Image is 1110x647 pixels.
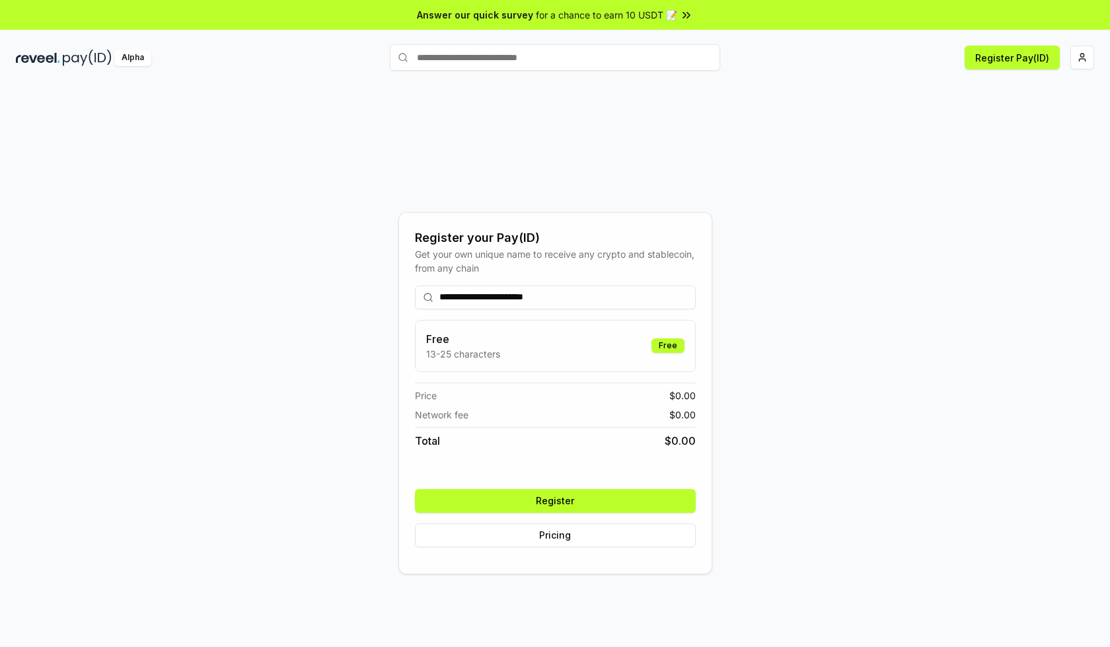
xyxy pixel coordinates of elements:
span: $ 0.00 [665,433,696,449]
h3: Free [426,331,500,347]
span: $ 0.00 [669,389,696,402]
span: Answer our quick survey [417,8,533,22]
p: 13-25 characters [426,347,500,361]
div: Alpha [114,50,151,66]
button: Pricing [415,523,696,547]
div: Get your own unique name to receive any crypto and stablecoin, from any chain [415,247,696,275]
span: Price [415,389,437,402]
button: Register Pay(ID) [965,46,1060,69]
div: Free [651,338,684,353]
img: pay_id [63,50,112,66]
button: Register [415,489,696,513]
div: Register your Pay(ID) [415,229,696,247]
span: Network fee [415,408,468,422]
img: reveel_dark [16,50,60,66]
span: $ 0.00 [669,408,696,422]
span: Total [415,433,440,449]
span: for a chance to earn 10 USDT 📝 [536,8,677,22]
